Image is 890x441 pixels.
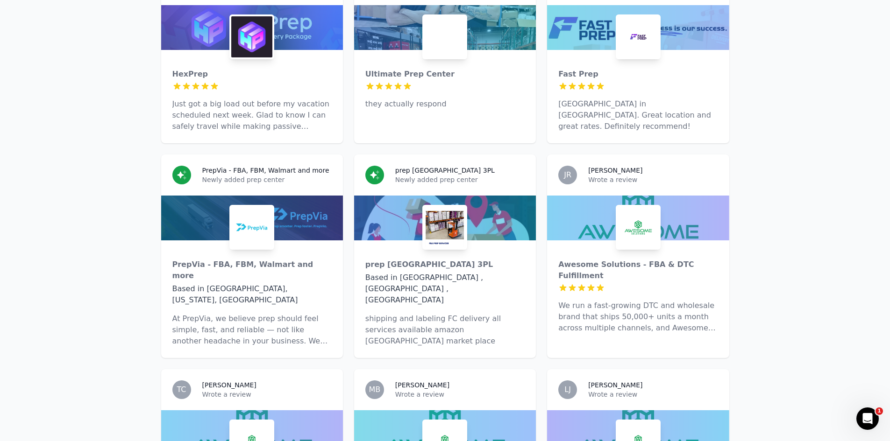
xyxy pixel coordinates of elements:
p: Newly added prep center [395,175,525,184]
span: TC [177,386,186,393]
p: Wrote a review [588,175,718,184]
p: Newly added prep center [202,175,332,184]
h3: prep [GEOGRAPHIC_DATA] 3PL [395,166,495,175]
p: We run a fast-growing DTC and wholesale brand that ships 50,000+ units a month across multiple ch... [558,300,718,334]
p: [GEOGRAPHIC_DATA] in [GEOGRAPHIC_DATA]. Great location and great rates. Definitely recommend! [558,98,718,132]
h3: [PERSON_NAME] [395,380,449,390]
h3: [PERSON_NAME] [202,380,256,390]
p: Wrote a review [202,390,332,399]
h3: PrepVia - FBA, FBM, Walmart and more [202,166,329,175]
span: MB [369,386,380,393]
p: At PrepVia, we believe prep should feel simple, fast, and reliable — not like another headache in... [172,313,332,347]
h3: [PERSON_NAME] [588,166,642,175]
p: Just got a big load out before my vacation scheduled next week. Glad to know I can safely travel ... [172,98,332,132]
div: Based in [GEOGRAPHIC_DATA] , [GEOGRAPHIC_DATA] , [GEOGRAPHIC_DATA] [365,272,525,306]
img: HexPrep [231,16,272,57]
div: prep [GEOGRAPHIC_DATA] 3PL [365,259,525,270]
a: prep [GEOGRAPHIC_DATA] 3PLNewly added prep centerprep saudi arabia 3PLprep [GEOGRAPHIC_DATA] 3PLB... [354,154,536,358]
a: JR[PERSON_NAME]Wrote a reviewAwesome Solutions - FBA & DTC FulfillmentAwesome Solutions - FBA & D... [547,154,729,358]
div: Awesome Solutions - FBA & DTC Fulfillment [558,259,718,281]
p: they actually respond [365,98,525,110]
div: Based in [GEOGRAPHIC_DATA], [US_STATE], [GEOGRAPHIC_DATA] [172,283,332,306]
span: 1 [876,407,883,415]
img: prep saudi arabia 3PL [424,207,465,248]
span: JR [564,171,571,179]
p: Wrote a review [395,390,525,399]
div: PrepVia - FBA, FBM, Walmart and more [172,259,332,281]
span: LJ [564,386,571,393]
img: Ultimate Prep Center [424,16,465,57]
div: Fast Prep [558,69,718,80]
a: PrepVia - FBA, FBM, Walmart and moreNewly added prep centerPrepVia - FBA, FBM, Walmart and morePr... [161,154,343,358]
img: PrepVia - FBA, FBM, Walmart and more [231,207,272,248]
iframe: Intercom live chat [856,407,879,430]
img: Fast Prep [618,16,659,57]
p: shipping and labeling FC delivery all services available amazon [GEOGRAPHIC_DATA] market place [365,313,525,347]
div: HexPrep [172,69,332,80]
div: Ultimate Prep Center [365,69,525,80]
img: Awesome Solutions - FBA & DTC Fulfillment [618,207,659,248]
h3: [PERSON_NAME] [588,380,642,390]
p: Wrote a review [588,390,718,399]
